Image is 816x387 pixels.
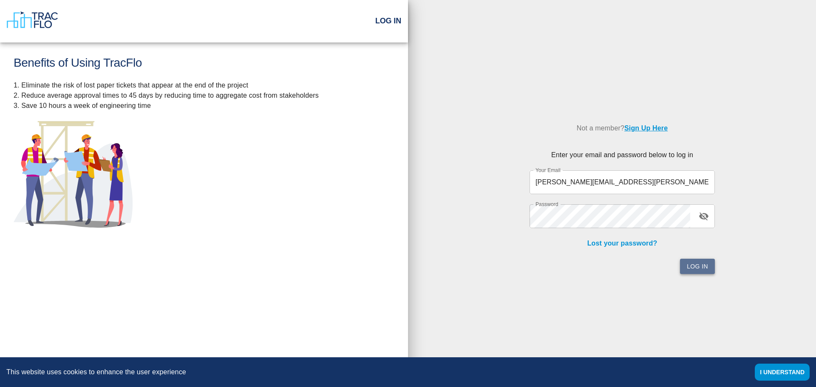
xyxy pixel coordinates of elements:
button: Accept cookies [755,364,810,381]
button: toggle password visibility [694,206,714,226]
iframe: Chat Widget [773,346,816,387]
p: Enter your email and password below to log in [530,150,715,160]
label: Your Email [535,167,561,174]
h1: Benefits of Using TracFlo [14,56,394,70]
a: Sign Up Here [624,124,668,132]
a: Lost your password? [587,240,657,247]
img: illustration [14,121,133,228]
p: 1. Eliminate the risk of lost paper tickets that appear at the end of the project 2. Reduce avera... [14,80,394,111]
div: This website uses cookies to enhance the user experience [6,367,742,377]
h2: Log In [375,17,401,26]
label: Password [535,201,558,208]
img: TracFlo [7,11,58,28]
p: Not a member? [530,117,715,140]
button: Log In [680,259,715,274]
